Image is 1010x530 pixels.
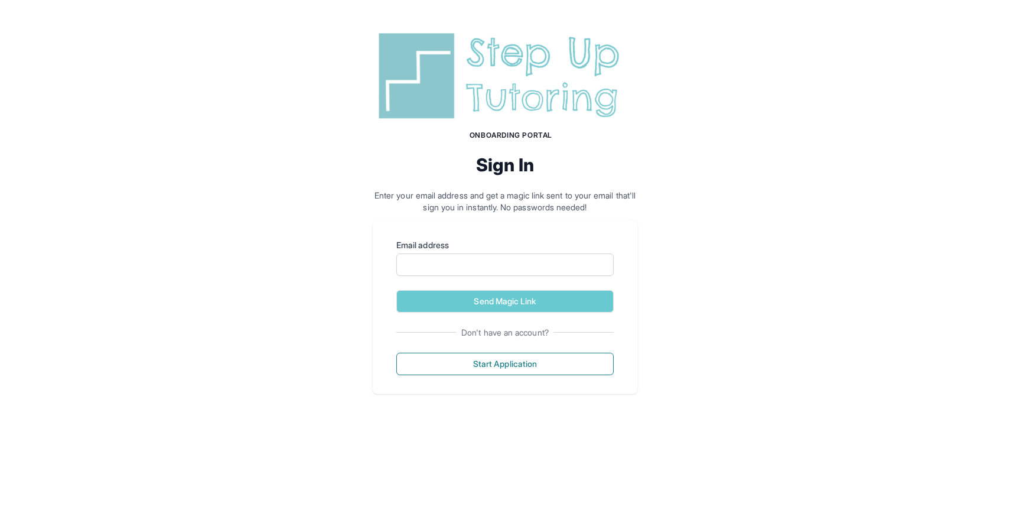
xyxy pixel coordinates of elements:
[385,131,637,140] h1: Onboarding Portal
[396,290,614,313] button: Send Magic Link
[396,239,614,251] label: Email address
[373,28,637,123] img: Step Up Tutoring horizontal logo
[373,190,637,213] p: Enter your email address and get a magic link sent to your email that'll sign you in instantly. N...
[373,154,637,175] h2: Sign In
[396,353,614,375] button: Start Application
[457,327,553,339] span: Don't have an account?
